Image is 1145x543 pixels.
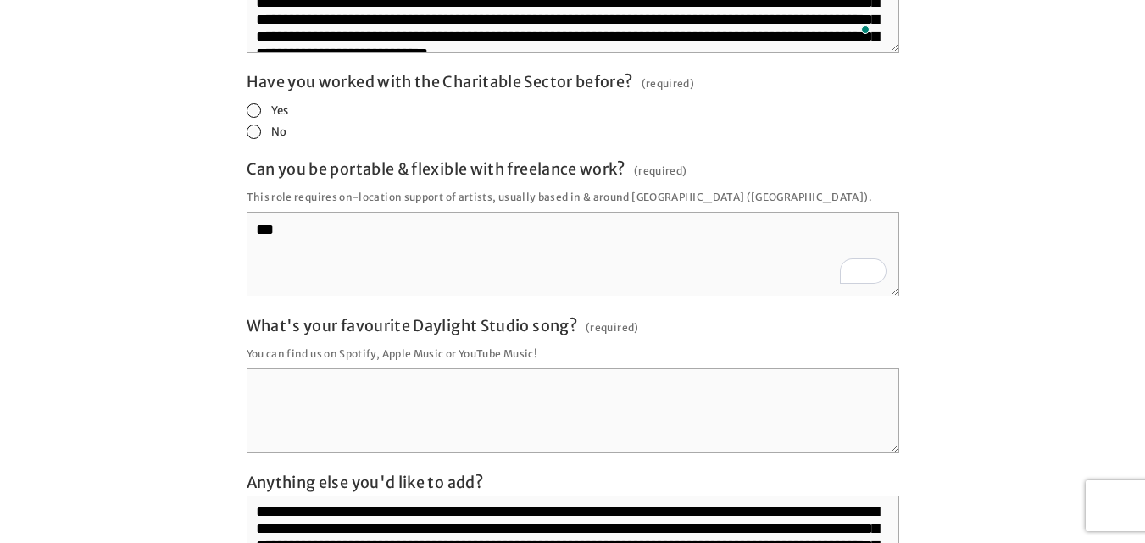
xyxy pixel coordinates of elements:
textarea: To enrich screen reader interactions, please activate Accessibility in Grammarly extension settings [247,212,899,296]
span: (required) [634,159,687,182]
span: Anything else you'd like to add? [247,473,484,492]
span: (required) [642,72,695,95]
span: What's your favourite Daylight Studio song? [247,316,577,335]
span: Have you worked with the Charitable Sector before? [247,72,633,91]
span: Yes [271,103,289,118]
span: No [271,125,287,139]
span: (required) [586,316,639,339]
span: Can you be portable & flexible with freelance work? [247,159,625,179]
p: This role requires on-location support of artists, usually based in & around [GEOGRAPHIC_DATA] ([... [247,186,899,208]
p: You can find us on Spotify, Apple Music or YouTube Music! [247,342,899,365]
